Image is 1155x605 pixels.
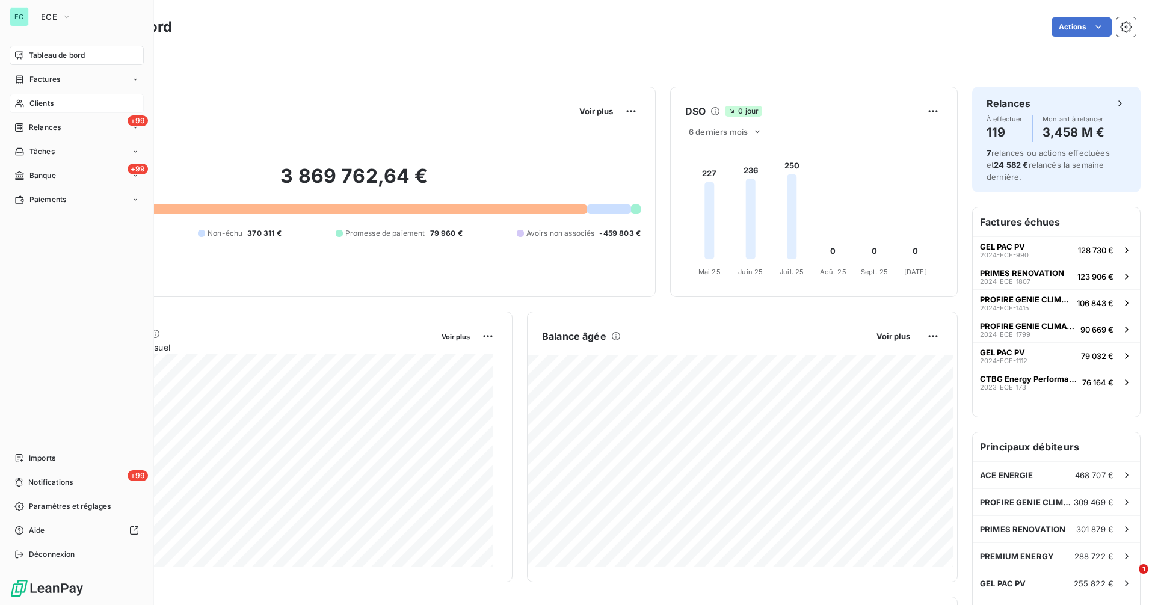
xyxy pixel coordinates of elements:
[980,497,1074,507] span: PROFIRE GENIE CLIMATIQUE
[1076,524,1113,534] span: 301 879 €
[128,164,148,174] span: +99
[973,316,1140,342] button: PROFIRE GENIE CLIMATIQUE2024-ECE-179990 669 €
[29,525,45,536] span: Aide
[973,342,1140,369] button: GEL PAC PV2024-ECE-111279 032 €
[973,432,1140,461] h6: Principaux débiteurs
[10,521,144,540] a: Aide
[29,549,75,560] span: Déconnexion
[980,470,1033,480] span: ACE ENERGIE
[1077,298,1113,308] span: 106 843 €
[1074,551,1113,561] span: 288 722 €
[987,148,991,158] span: 7
[10,579,84,598] img: Logo LeanPay
[542,329,606,343] h6: Balance âgée
[994,160,1028,170] span: 24 582 €
[442,333,470,341] span: Voir plus
[29,501,111,512] span: Paramètres et réglages
[1074,579,1113,588] span: 255 822 €
[980,384,1026,391] span: 2023-ECE-173
[579,106,613,116] span: Voir plus
[1052,17,1112,37] button: Actions
[29,453,55,464] span: Imports
[247,228,281,239] span: 370 311 €
[1081,351,1113,361] span: 79 032 €
[987,96,1030,111] h6: Relances
[980,357,1027,364] span: 2024-ECE-1112
[980,524,1066,534] span: PRIMES RENOVATION
[980,242,1025,251] span: GEL PAC PV
[68,164,641,200] h2: 3 869 762,64 €
[738,268,763,276] tspan: Juin 25
[980,295,1072,304] span: PROFIRE GENIE CLIMATIQUE
[599,228,641,239] span: -459 803 €
[698,268,721,276] tspan: Mai 25
[41,12,57,22] span: ECE
[987,115,1023,123] span: À effectuer
[68,341,433,354] span: Chiffre d'affaires mensuel
[689,127,748,137] span: 6 derniers mois
[980,321,1076,331] span: PROFIRE GENIE CLIMATIQUE
[128,115,148,126] span: +99
[980,551,1054,561] span: PREMIUM ENERGY
[1114,564,1143,593] iframe: Intercom live chat
[973,289,1140,316] button: PROFIRE GENIE CLIMATIQUE2024-ECE-1415106 843 €
[1074,497,1113,507] span: 309 469 €
[29,170,56,181] span: Banque
[10,7,29,26] div: EC
[861,268,888,276] tspan: Sept. 25
[29,74,60,85] span: Factures
[526,228,595,239] span: Avoirs non associés
[438,331,473,342] button: Voir plus
[29,98,54,109] span: Clients
[973,369,1140,395] button: CTBG Energy Performance2023-ECE-17376 164 €
[208,228,242,239] span: Non-échu
[980,268,1064,278] span: PRIMES RENOVATION
[973,207,1140,236] h6: Factures échues
[980,304,1029,312] span: 2024-ECE-1415
[1082,378,1113,387] span: 76 164 €
[430,228,463,239] span: 79 960 €
[987,148,1110,182] span: relances ou actions effectuées et relancés la semaine dernière.
[904,268,927,276] tspan: [DATE]
[29,122,61,133] span: Relances
[1078,245,1113,255] span: 128 730 €
[973,236,1140,263] button: GEL PAC PV2024-ECE-990128 730 €
[1043,115,1104,123] span: Montant à relancer
[876,331,910,341] span: Voir plus
[980,251,1029,259] span: 2024-ECE-990
[980,374,1077,384] span: CTBG Energy Performance
[725,106,762,117] span: 0 jour
[980,278,1030,285] span: 2024-ECE-1807
[1075,470,1113,480] span: 468 707 €
[576,106,617,117] button: Voir plus
[780,268,804,276] tspan: Juil. 25
[29,146,55,157] span: Tâches
[28,477,73,488] span: Notifications
[980,331,1030,338] span: 2024-ECE-1799
[29,50,85,61] span: Tableau de bord
[685,104,706,118] h6: DSO
[980,348,1025,357] span: GEL PAC PV
[29,194,66,205] span: Paiements
[1139,564,1148,574] span: 1
[820,268,846,276] tspan: Août 25
[973,263,1140,289] button: PRIMES RENOVATION2024-ECE-1807123 906 €
[345,228,425,239] span: Promesse de paiement
[987,123,1023,142] h4: 119
[980,579,1026,588] span: GEL PAC PV
[1077,272,1113,281] span: 123 906 €
[128,470,148,481] span: +99
[1043,123,1104,142] h4: 3,458 M €
[873,331,914,342] button: Voir plus
[1080,325,1113,334] span: 90 669 €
